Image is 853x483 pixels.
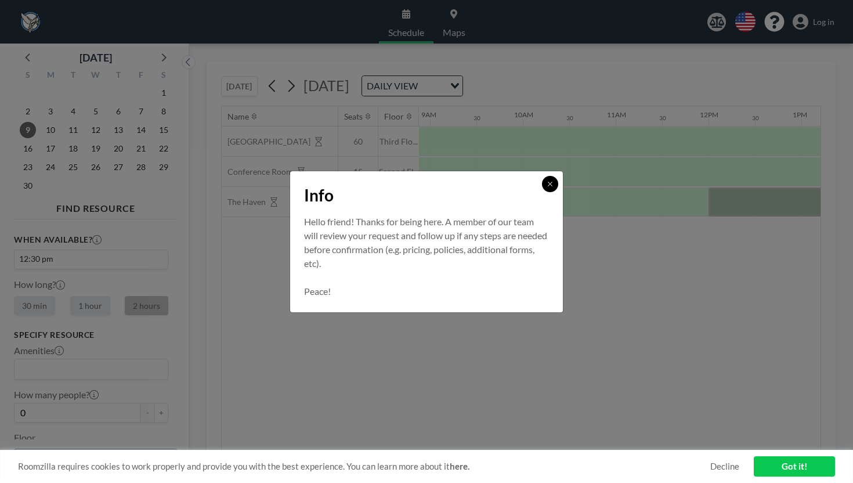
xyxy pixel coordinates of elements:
[754,456,835,477] a: Got it!
[710,461,739,472] a: Decline
[304,215,549,271] p: Hello friend! Thanks for being here. A member of our team will review your request and follow up ...
[450,461,469,471] a: here.
[304,284,549,298] p: Peace!
[18,461,710,472] span: Roomzilla requires cookies to work properly and provide you with the best experience. You can lea...
[304,185,334,206] span: Info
